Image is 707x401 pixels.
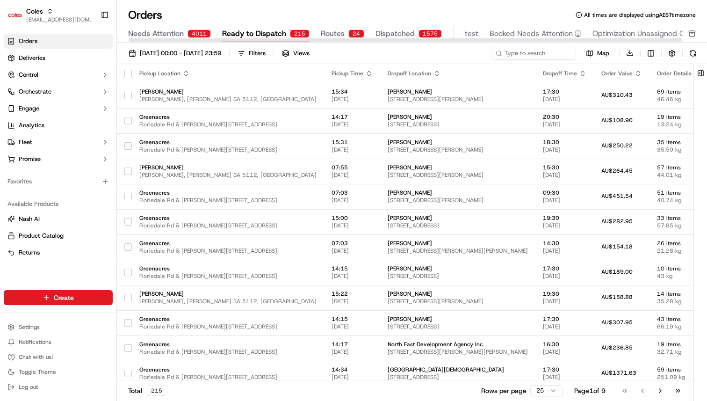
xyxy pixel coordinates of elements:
[657,171,704,179] span: 44.01 kg
[601,142,633,149] span: AU$250.22
[4,34,113,49] a: Orders
[139,290,317,298] span: [PERSON_NAME]
[139,272,317,280] span: Floriedale Rd & [PERSON_NAME][STREET_ADDRESS]
[543,265,586,272] span: 17:30
[543,222,586,229] span: [DATE]
[139,113,317,121] span: Greenacres
[4,174,113,189] div: Favorites
[19,37,37,45] span: Orders
[290,29,310,38] div: 215
[657,146,704,153] span: 35.59 kg
[657,214,704,222] span: 33 items
[4,335,113,349] button: Notifications
[601,218,633,225] span: AU$282.95
[321,28,345,39] span: Routes
[543,113,586,121] span: 20:30
[139,323,317,330] span: Floriedale Rd & [PERSON_NAME][STREET_ADDRESS]
[4,211,113,226] button: Nash AI
[139,341,317,348] span: Greenacres
[543,348,586,356] span: [DATE]
[580,48,615,59] button: Map
[388,164,528,171] span: [PERSON_NAME]
[139,197,317,204] span: Floriedale Rd & [PERSON_NAME][STREET_ADDRESS]
[657,240,704,247] span: 26 items
[332,247,373,255] span: [DATE]
[657,272,704,280] span: 43 kg
[128,386,167,396] div: Total
[139,146,317,153] span: Floriedale Rd & [PERSON_NAME][STREET_ADDRESS]
[4,245,113,260] button: Returns
[543,298,586,305] span: [DATE]
[543,189,586,197] span: 09:30
[139,164,317,171] span: [PERSON_NAME]
[19,232,64,240] span: Product Catalog
[332,298,373,305] span: [DATE]
[139,70,317,77] div: Pickup Location
[139,315,317,323] span: Greenacres
[4,290,113,305] button: Create
[388,88,528,95] span: [PERSON_NAME]
[388,272,528,280] span: [STREET_ADDRESS]
[375,28,415,39] span: Dispatched
[657,164,704,171] span: 57 items
[139,171,317,179] span: [PERSON_NAME], [PERSON_NAME] SA 5112, [GEOGRAPHIC_DATA]
[332,240,373,247] span: 07:03
[332,70,373,77] div: Pickup Time
[332,265,373,272] span: 14:15
[26,16,93,23] button: [EMAIL_ADDRESS][DOMAIN_NAME]
[7,248,109,257] a: Returns
[657,341,704,348] span: 19 items
[543,323,586,330] span: [DATE]
[601,344,633,351] span: AU$236.85
[601,167,633,175] span: AU$264.45
[348,29,364,38] div: 24
[19,104,39,113] span: Engage
[332,214,373,222] span: 15:00
[19,248,40,257] span: Returns
[543,290,586,298] span: 19:30
[19,87,51,96] span: Orchestrate
[388,95,528,103] span: [STREET_ADDRESS][PERSON_NAME]
[332,290,373,298] span: 15:22
[388,113,528,121] span: [PERSON_NAME]
[543,70,586,77] div: Dropoff Time
[543,95,586,103] span: [DATE]
[543,88,586,95] span: 17:30
[54,293,74,302] span: Create
[332,146,373,153] span: [DATE]
[657,247,704,255] span: 21.28 kg
[543,240,586,247] span: 14:30
[388,171,528,179] span: [STREET_ADDRESS][PERSON_NAME]
[332,189,373,197] span: 07:03
[19,71,38,79] span: Control
[332,323,373,330] span: [DATE]
[146,386,167,396] div: 215
[490,28,573,39] span: Booked Needs Attention
[388,348,528,356] span: [STREET_ADDRESS][PERSON_NAME][PERSON_NAME]
[19,54,45,62] span: Deliveries
[388,315,528,323] span: [PERSON_NAME]
[686,47,700,60] button: Refresh
[332,171,373,179] span: [DATE]
[19,215,40,223] span: Nash AI
[7,7,22,22] img: Coles
[139,139,317,146] span: Greenacres
[332,164,373,171] span: 07:55
[332,139,373,146] span: 15:31
[388,366,528,373] span: [GEOGRAPHIC_DATA][DEMOGRAPHIC_DATA]
[7,215,109,223] a: Nash AI
[19,138,32,146] span: Fleet
[332,348,373,356] span: [DATE]
[543,272,586,280] span: [DATE]
[481,386,527,395] p: Rows per page
[4,350,113,364] button: Chat with us!
[139,214,317,222] span: Greenacres
[657,70,704,77] div: Order Details
[388,290,528,298] span: [PERSON_NAME]
[388,341,528,348] span: North East Development Agency Inc
[465,28,478,39] span: test
[139,348,317,356] span: Floriedale Rd & [PERSON_NAME][STREET_ADDRESS]
[332,341,373,348] span: 14:17
[657,315,704,323] span: 43 items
